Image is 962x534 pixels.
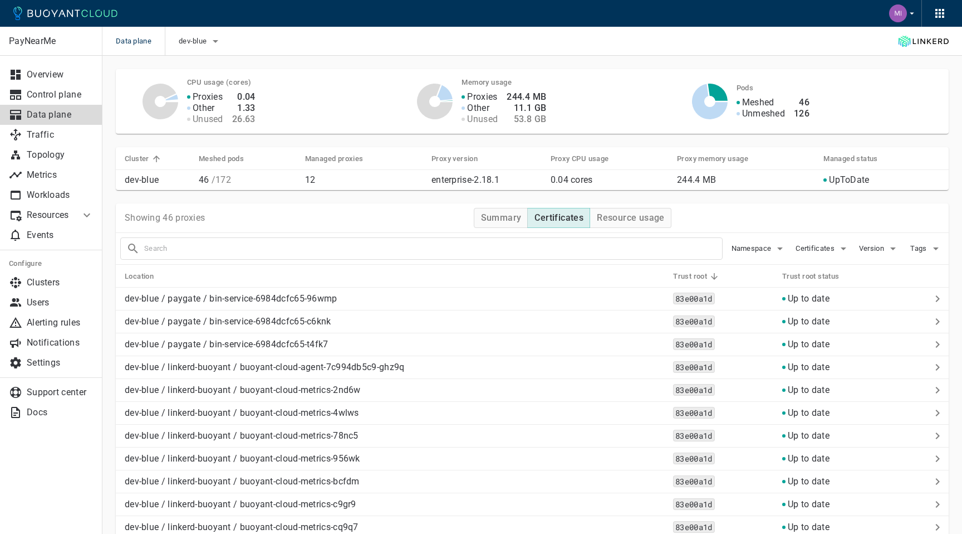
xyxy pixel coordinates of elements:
p: Workloads [27,190,94,201]
p: Docs [27,407,94,418]
p: Up to date [788,476,830,487]
h5: Managed status [823,154,878,163]
p: dev-blue / paygate / bin-service-6984dcfc65-t4fk7 [125,339,664,350]
p: enterprise-2.18.1 [431,174,499,186]
p: dev-blue / linkerd-buoyant / buoyant-cloud-agent-7c994db5c9-ghz9q [125,362,664,373]
p: Other [193,103,215,114]
span: Managed proxies [305,154,378,164]
h5: Managed proxies [305,154,364,163]
span: Data plane [116,27,165,56]
p: Support center [27,387,94,398]
button: Tags [909,240,944,257]
span: Namespace [732,244,774,253]
span: Cluster [125,154,164,164]
p: Proxies [467,91,497,103]
span: Proxy memory usage [677,154,763,164]
p: 46 [199,174,296,186]
p: dev-blue / paygate / bin-service-6984dcfc65-c6knk [125,316,664,327]
p: Control plane [27,89,94,100]
p: Clusters [27,277,94,288]
button: Version [859,240,900,257]
p: Up to date [788,339,830,350]
p: Up to date [788,316,830,327]
h4: 26.63 [232,114,256,125]
p: Topology [27,149,94,161]
h5: Proxy memory usage [677,154,748,163]
div: Proxy trust root is up to date with control plane [782,316,926,327]
div: Proxy trust root is up to date with control plane [782,362,926,373]
p: 0.04 cores [551,174,668,186]
h5: Proxy CPU usage [551,154,609,163]
h4: 11.1 GB [507,103,546,114]
h5: Cluster [125,154,149,163]
img: Michael Glass [889,4,907,22]
p: Resources [27,210,71,221]
code: 83e00a1d [673,361,714,373]
p: Unmeshed [742,108,785,119]
div: Proxy trust root is up to date with control plane [782,430,926,441]
div: Proxy trust root is up to date with control plane [782,476,926,487]
p: dev-blue / linkerd-buoyant / buoyant-cloud-metrics-956wk [125,453,664,464]
p: Proxies [193,91,223,103]
code: 83e00a1d [673,293,714,304]
p: Meshed [742,97,774,108]
p: Up to date [788,499,830,510]
p: Up to date [788,407,830,419]
span: Tags [910,244,929,253]
button: dev-blue [179,33,222,50]
h5: Trust root [673,272,707,281]
p: dev-blue / linkerd-buoyant / buoyant-cloud-metrics-2nd6w [125,385,664,396]
input: Search [144,241,722,256]
div: Proxy trust root is up to date with control plane [782,385,926,396]
p: 12 [305,174,423,186]
span: Location [125,271,168,281]
p: Other [467,103,489,114]
code: 83e00a1d [673,407,714,419]
span: Certificates [796,244,837,253]
code: 83e00a1d [673,475,714,487]
h4: 46 [794,97,809,108]
p: Up to date [788,385,830,396]
p: Overview [27,69,94,80]
p: Unused [193,114,223,125]
p: Notifications [27,337,94,348]
p: Showing 46 proxies [125,212,205,224]
code: 83e00a1d [673,430,714,441]
p: Events [27,230,94,241]
div: Proxy trust root is up to date with control plane [782,453,926,464]
div: Proxy trust root is up to date with control plane [782,339,926,350]
span: / 172 [209,174,231,185]
p: Up to date [788,522,830,533]
button: Namespace [732,240,787,257]
code: 83e00a1d [673,315,714,327]
h4: 0.04 [232,91,256,103]
div: Proxy trust root is up to date with control plane [782,293,926,304]
p: UpToDate [829,174,869,186]
p: dev-blue [125,174,190,186]
p: Up to date [788,430,830,441]
code: 83e00a1d [673,338,714,350]
h4: 126 [794,108,809,119]
p: dev-blue / linkerd-buoyant / buoyant-cloud-metrics-bcfdm [125,476,664,487]
p: Data plane [27,109,94,120]
h5: Configure [9,259,94,268]
span: Trust root [673,271,721,281]
p: Metrics [27,169,94,181]
span: Meshed pods [199,154,258,164]
p: dev-blue / linkerd-buoyant / buoyant-cloud-metrics-cq9q7 [125,522,664,533]
p: dev-blue / linkerd-buoyant / buoyant-cloud-metrics-4wlws [125,407,664,419]
div: Proxy trust root is up to date with control plane [782,499,926,510]
h4: Resource usage [597,212,665,224]
h4: 1.33 [232,103,256,114]
p: PayNearMe [9,36,93,47]
h4: 53.8 GB [507,114,546,125]
span: dev-blue [179,37,209,46]
p: dev-blue / paygate / bin-service-6984dcfc65-96wmp [125,293,664,304]
h4: 244.4 MB [507,91,546,103]
button: Summary [474,208,528,228]
span: Version [859,244,886,253]
p: 244.4 MB [677,174,814,186]
p: Up to date [788,453,830,464]
p: Up to date [788,293,830,304]
p: Traffic [27,129,94,140]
